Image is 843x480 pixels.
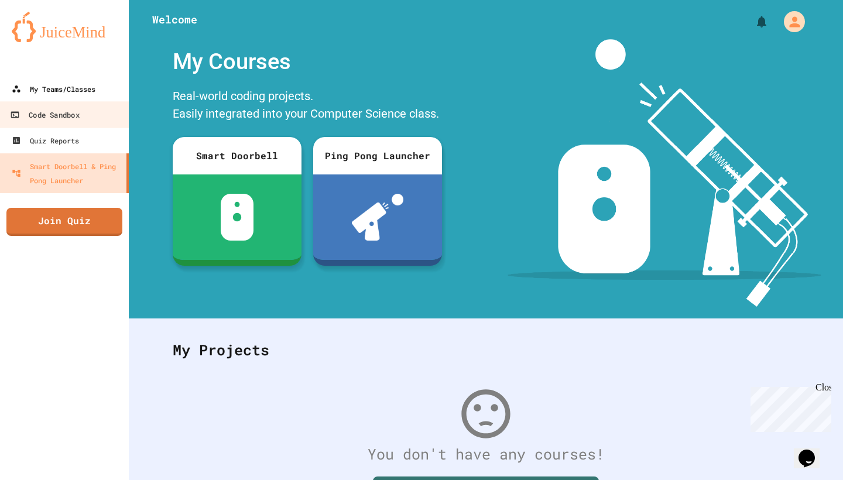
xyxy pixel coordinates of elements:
img: sdb-white.svg [221,194,254,241]
img: banner-image-my-projects.png [508,39,821,307]
div: My Courses [167,39,448,84]
div: You don't have any courses! [161,443,811,465]
div: Real-world coding projects. Easily integrated into your Computer Science class. [167,84,448,128]
div: My Notifications [733,12,772,32]
div: Quiz Reports [12,133,79,148]
div: Code Sandbox [10,108,79,122]
div: Ping Pong Launcher [313,137,442,174]
iframe: chat widget [746,382,831,432]
div: My Teams/Classes [12,82,95,96]
iframe: chat widget [794,433,831,468]
div: Chat with us now!Close [5,5,81,74]
img: logo-orange.svg [12,12,117,42]
div: Smart Doorbell & Ping Pong Launcher [12,159,122,187]
div: My Account [772,8,808,35]
div: Smart Doorbell [173,137,301,174]
img: ppl-with-ball.png [352,194,404,241]
div: My Projects [161,327,811,373]
a: Join Quiz [6,208,122,236]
